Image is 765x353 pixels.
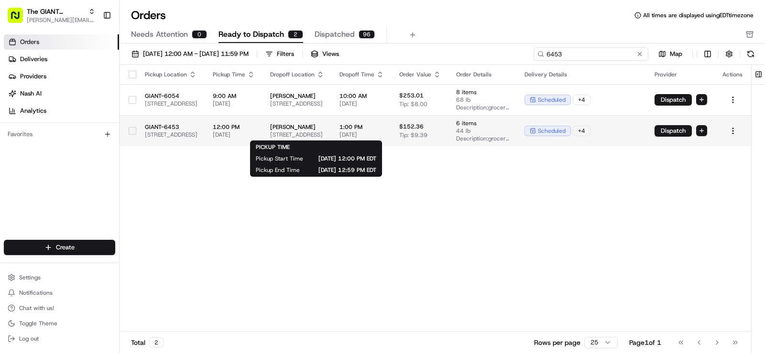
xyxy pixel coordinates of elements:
span: [DATE] 12:59 PM EDT [315,166,376,174]
div: 0 [192,30,207,39]
span: All times are displayed using EDT timezone [643,11,754,19]
a: Nash AI [4,86,119,101]
span: GIANT-6453 [145,123,197,131]
span: Tip: $9.39 [399,131,427,139]
span: 8 items [456,88,509,96]
span: Views [322,50,339,58]
span: Knowledge Base [19,139,73,148]
span: Pickup Start Time [256,155,303,162]
button: Log out [4,332,115,345]
button: [DATE] 12:00 AM - [DATE] 11:59 PM [127,47,253,61]
a: 📗Knowledge Base [6,135,77,152]
span: [DATE] [213,131,255,139]
a: Orders [4,34,119,50]
div: 📗 [10,139,17,147]
span: Map [670,50,682,58]
span: Deliveries [20,55,47,64]
span: Notifications [19,289,53,297]
button: Filters [261,47,298,61]
button: Start new chat [163,94,174,106]
span: 68 lb [456,96,509,104]
span: 12:00 PM [213,123,255,131]
div: + 4 [573,126,590,136]
span: [STREET_ADDRESS] [270,131,324,139]
span: 9:00 AM [213,92,255,100]
span: [STREET_ADDRESS] [270,100,324,107]
span: [PERSON_NAME] [270,92,324,100]
span: Ready to Dispatch [219,29,284,40]
div: + 4 [573,95,590,105]
div: Dropoff Time [339,71,384,78]
button: Map [652,48,688,60]
p: Welcome 👋 [10,38,174,53]
button: Dispatch [655,125,692,137]
span: Description: grocery bags [456,104,509,111]
span: 44 lb [456,127,509,135]
button: [PERSON_NAME][EMAIL_ADDRESS][PERSON_NAME][DOMAIN_NAME] [27,16,95,24]
div: Filters [277,50,294,58]
button: Dispatch [655,94,692,106]
span: [DATE] [213,100,255,107]
div: Total [131,337,164,348]
span: scheduled [538,96,566,104]
span: Analytics [20,107,46,115]
span: Providers [20,72,46,81]
input: Type to search [534,47,648,61]
button: Toggle Theme [4,317,115,330]
img: 1736555255976-a54dd68f-1ca7-489b-9aae-adbdc363a1c4 [10,91,27,108]
span: GIANT-6054 [145,92,197,100]
span: [STREET_ADDRESS] [145,131,197,139]
span: Tip: $8.00 [399,100,427,108]
div: We're available if you need us! [33,101,121,108]
span: [DATE] [339,100,384,107]
h1: Orders [131,8,166,23]
span: [DATE] 12:00 AM - [DATE] 11:59 PM [143,50,249,58]
p: Rows per page [534,338,580,347]
div: Dropoff Location [270,71,324,78]
span: 1:00 PM [339,123,384,131]
span: scheduled [538,127,566,135]
div: 96 [359,30,375,39]
span: Dispatched [315,29,355,40]
a: Powered byPylon [67,161,116,169]
a: Providers [4,69,119,84]
span: Chat with us! [19,304,54,312]
span: Settings [19,274,41,281]
button: The GIANT Company[PERSON_NAME][EMAIL_ADDRESS][PERSON_NAME][DOMAIN_NAME] [4,4,99,27]
span: PICKUP TIME [256,143,290,151]
button: The GIANT Company [27,7,85,16]
span: 10:00 AM [339,92,384,100]
a: 💻API Documentation [77,135,157,152]
span: Create [56,243,75,252]
div: Provider [655,71,707,78]
button: Notifications [4,286,115,300]
div: Pickup Location [145,71,197,78]
span: Nash AI [20,89,42,98]
span: API Documentation [90,139,153,148]
img: Nash [10,10,29,29]
div: Pickup Time [213,71,255,78]
span: $152.36 [399,123,424,130]
span: [DATE] 12:00 PM EDT [318,155,376,162]
span: Pickup End Time [256,166,300,174]
div: 2 [149,337,164,348]
span: Orders [20,38,39,46]
div: Page 1 of 1 [629,338,661,347]
span: [PERSON_NAME] [270,123,324,131]
button: Views [306,47,343,61]
span: Toggle Theme [19,320,57,327]
span: Log out [19,335,39,342]
div: Start new chat [33,91,157,101]
span: Description: grocery bags [456,135,509,142]
button: Settings [4,271,115,284]
span: [STREET_ADDRESS] [145,100,197,107]
div: Order Value [399,71,441,78]
a: Deliveries [4,52,119,67]
span: [DATE] [339,131,384,139]
div: Delivery Details [525,71,639,78]
span: Needs Attention [131,29,188,40]
div: Actions [722,71,743,78]
button: Create [4,240,115,255]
